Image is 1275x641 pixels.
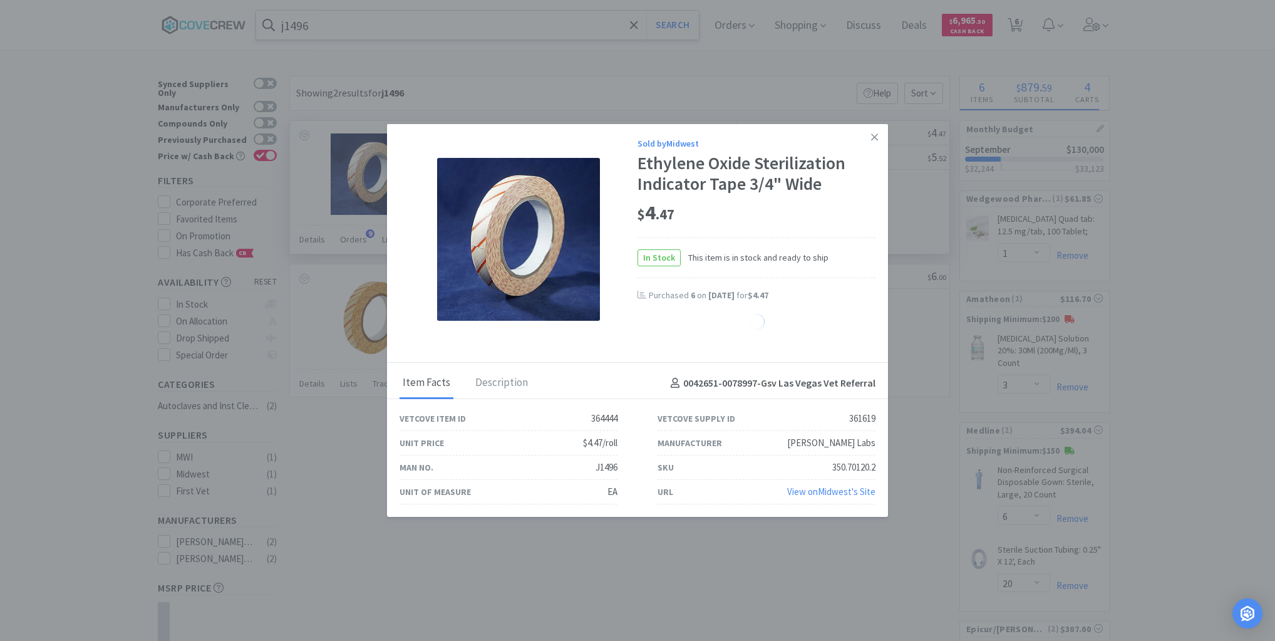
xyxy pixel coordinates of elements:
div: Unit of Measure [400,485,471,499]
h4: 0042651-0078997 - Gsv Las Vegas Vet Referral [666,375,875,392]
img: af3a3ef37d5043338ed967fd4f845075_361619.jpeg [437,158,600,321]
div: 361619 [849,411,875,426]
div: Sold by Midwest [637,137,875,150]
a: View onMidwest's Site [787,486,875,498]
div: Open Intercom Messenger [1232,598,1262,628]
div: J1496 [596,460,617,475]
span: 4 [637,200,674,225]
div: EA [607,484,617,499]
div: 364444 [591,411,617,426]
div: URL [658,485,673,499]
span: In Stock [638,250,680,266]
div: $4.47/roll [583,435,617,451]
div: Unit Price [400,436,444,450]
span: This item is in stock and ready to ship [681,251,828,264]
div: Man No. [400,461,433,474]
div: Description [472,368,531,399]
div: 350.70120.2 [832,460,875,475]
span: 6 [691,289,695,301]
div: Purchased on for [649,289,875,302]
div: Ethylene Oxide Sterilization Indicator Tape 3/4" Wide [637,153,875,195]
span: $4.47 [748,289,768,301]
div: SKU [658,461,674,474]
div: Manufacturer [658,436,722,450]
span: . 47 [656,206,674,223]
div: Vetcove Item ID [400,412,466,425]
div: [PERSON_NAME] Labs [787,435,875,451]
span: [DATE] [708,289,735,301]
div: Vetcove Supply ID [658,412,735,425]
span: $ [637,206,645,223]
div: Item Facts [400,368,453,399]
